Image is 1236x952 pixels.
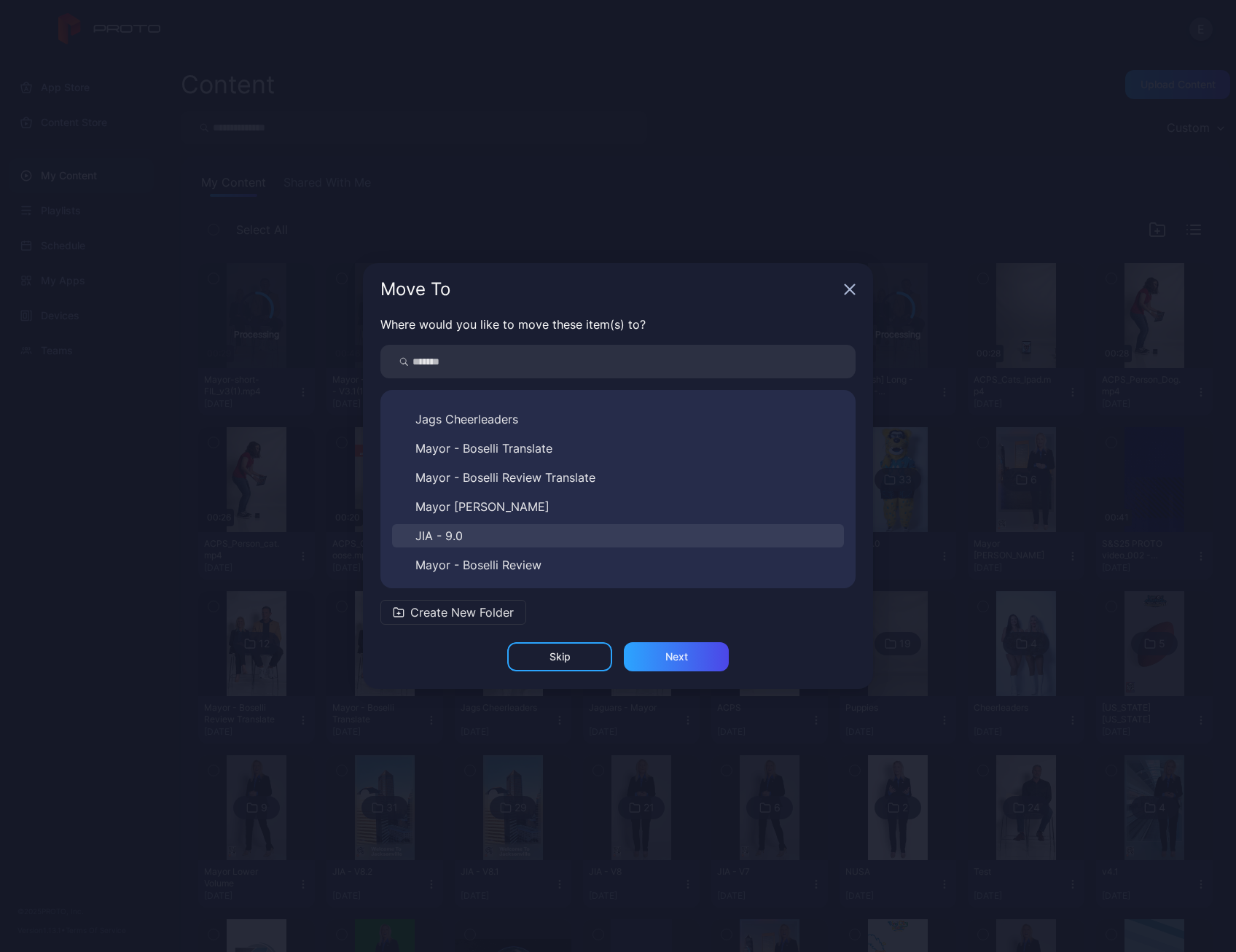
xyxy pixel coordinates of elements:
div: Skip [549,651,571,663]
button: JIA - 9.0 [392,524,844,547]
button: Next [624,642,729,671]
button: Jags Cheerleaders [392,407,844,431]
button: Mayor - Boselli Translate [392,437,844,460]
span: Create New Folder [410,604,514,621]
button: Mayor [PERSON_NAME] [392,495,844,518]
div: Move To [380,281,838,298]
span: Mayor - Boselli Review Translate [415,469,595,486]
button: Create New Folder [380,600,526,625]
button: Mayor - Boselli Review [392,553,844,577]
button: Skip [507,642,612,671]
span: Mayor [PERSON_NAME] [415,498,549,515]
div: Next [665,651,688,663]
span: Mayor - Boselli Translate [415,440,552,457]
p: Where would you like to move these item(s) to? [380,316,856,333]
span: JIA - 9.0 [415,527,463,545]
button: Mayor - Boselli Review Translate [392,466,844,489]
span: Jags Cheerleaders [415,410,518,428]
span: Mayor - Boselli Review [415,556,541,574]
